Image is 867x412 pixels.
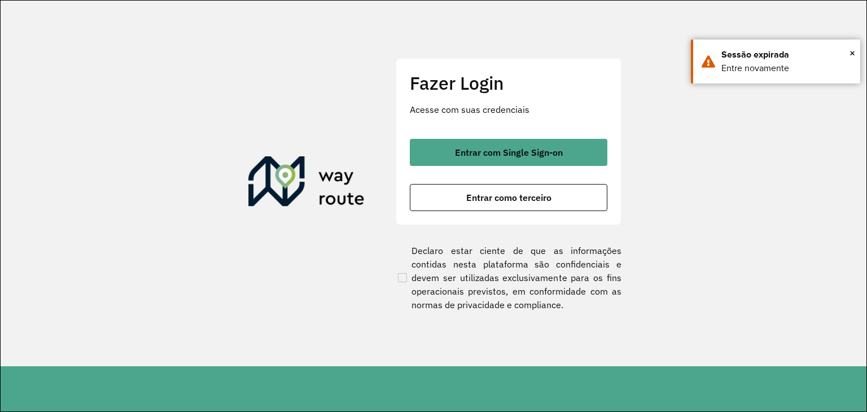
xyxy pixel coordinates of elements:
button: button [410,139,607,166]
span: Entrar como terceiro [466,193,551,202]
img: Roteirizador AmbevTech [248,156,365,211]
h2: Fazer Login [410,72,607,94]
div: Sessão expirada [721,48,852,62]
div: Entre novamente [721,62,852,75]
span: × [850,45,855,62]
p: Acesse com suas credenciais [410,103,607,116]
button: button [410,184,607,211]
button: Close [850,45,855,62]
span: Entrar com Single Sign-on [455,148,563,157]
label: Declaro estar ciente de que as informações contidas nesta plataforma são confidenciais e devem se... [396,244,621,312]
